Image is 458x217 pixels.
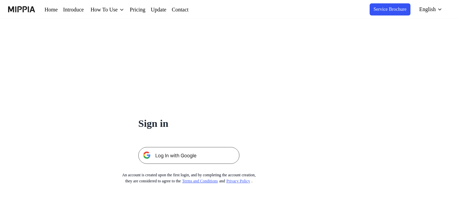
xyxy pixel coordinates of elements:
[138,6,154,14] a: Pricing
[365,3,410,15] button: Service Brochure
[235,179,260,183] a: Privacy Policy
[183,179,225,183] a: Terms and Conditions
[138,116,239,131] h1: Sign in
[417,5,437,13] div: English
[183,6,204,14] a: Contact
[94,6,132,14] button: How To Use
[413,3,447,16] button: English
[64,6,89,14] a: Introduce
[127,7,132,12] img: down
[94,6,127,14] div: How To Use
[160,6,178,14] a: Update
[45,6,59,14] a: Home
[111,172,267,184] div: An account is created upon the first login, and by completing the account creation, they are cons...
[138,147,239,164] img: 구글 로그인 버튼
